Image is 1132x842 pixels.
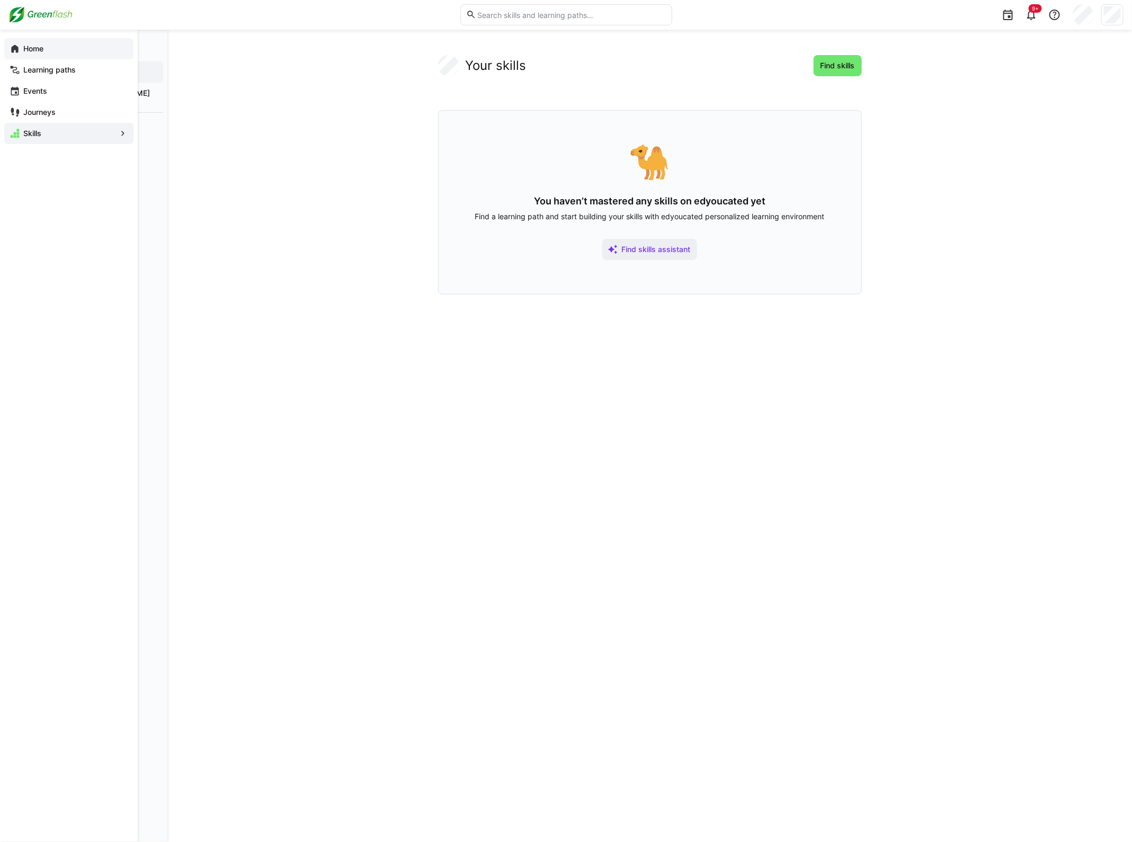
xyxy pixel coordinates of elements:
[473,195,827,207] h3: You haven’t mastered any skills on edyoucated yet
[473,145,827,178] div: 🐪
[819,60,857,71] span: Find skills
[466,58,527,74] h2: Your skills
[473,211,827,222] p: Find a learning path and start building your skills with edyoucated personalized learning environ...
[620,244,692,255] span: Find skills assistant
[476,10,666,20] input: Search skills and learning paths…
[1032,5,1039,12] span: 9+
[602,239,697,260] button: Find skills assistant
[814,55,862,76] button: Find skills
